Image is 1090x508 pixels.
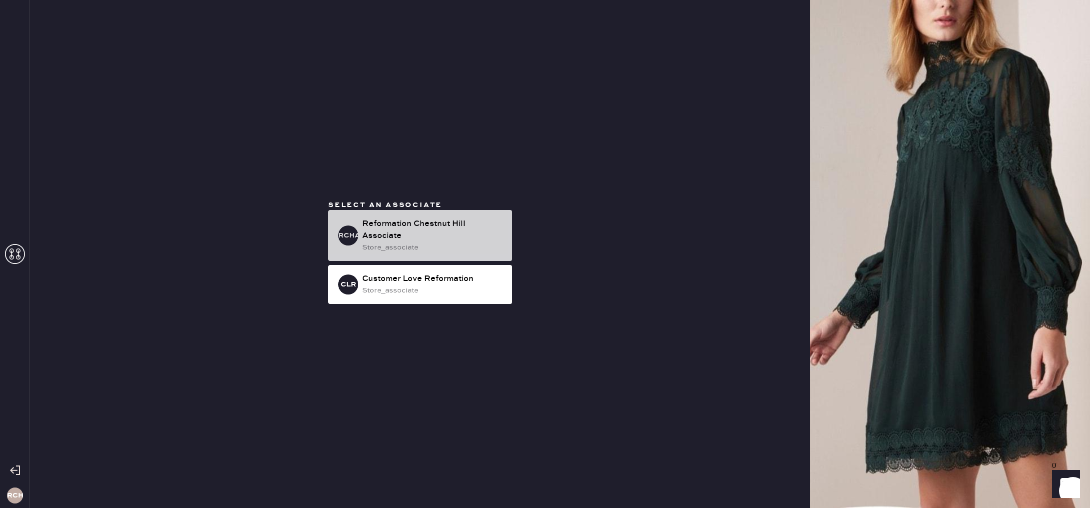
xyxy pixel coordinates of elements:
h3: CLR [341,281,356,288]
div: store_associate [362,285,504,296]
span: Select an associate [328,200,442,209]
h3: RCHA [338,232,358,239]
iframe: Front Chat [1043,463,1086,506]
h3: RCH [7,492,23,499]
div: store_associate [362,242,504,253]
div: Reformation Chestnut Hill Associate [362,218,504,242]
div: Customer Love Reformation [362,273,504,285]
